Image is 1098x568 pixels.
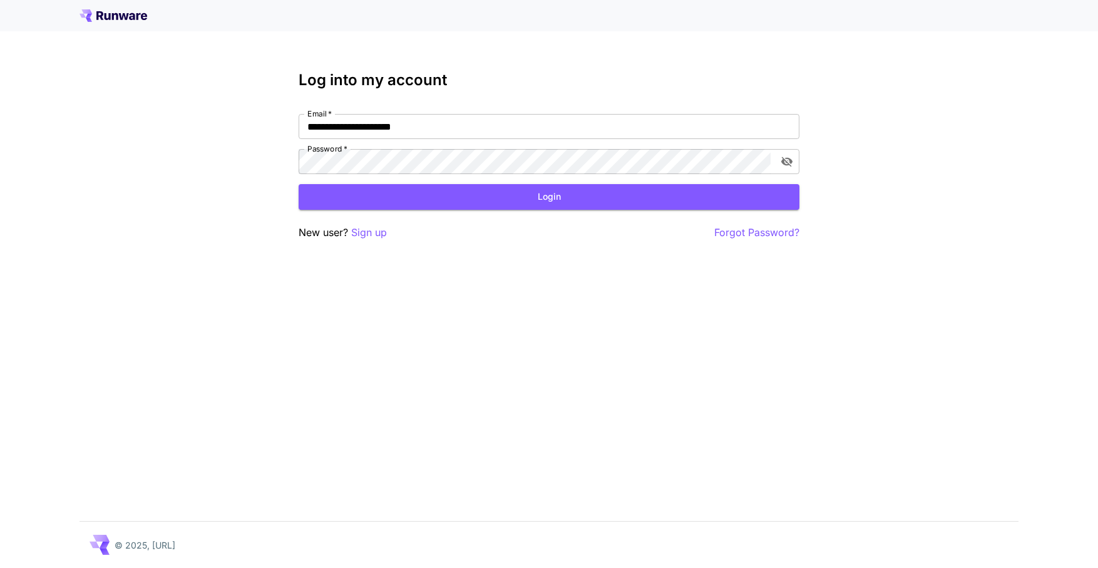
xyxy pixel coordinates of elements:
button: Sign up [351,225,387,240]
button: Forgot Password? [714,225,799,240]
label: Password [307,143,347,154]
p: New user? [299,225,387,240]
p: © 2025, [URL] [115,539,175,552]
button: toggle password visibility [776,150,798,173]
h3: Log into my account [299,71,799,89]
label: Email [307,108,332,119]
button: Login [299,184,799,210]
